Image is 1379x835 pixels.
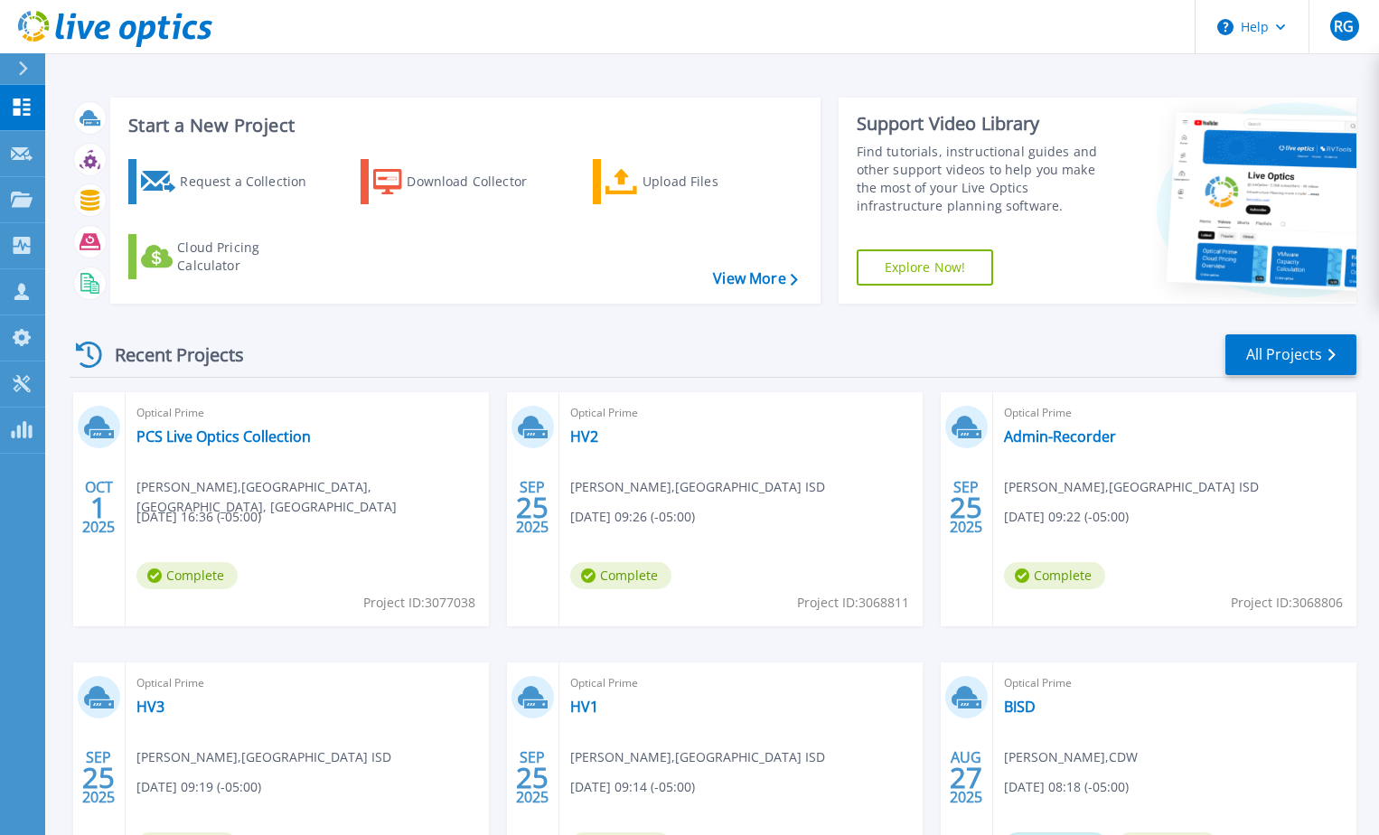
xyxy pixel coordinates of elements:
a: View More [713,270,797,287]
div: Support Video Library [857,112,1117,136]
span: [PERSON_NAME] , [GEOGRAPHIC_DATA] ISD [570,747,825,767]
div: OCT 2025 [81,474,116,540]
span: [DATE] 09:22 (-05:00) [1004,507,1129,527]
span: Optical Prime [1004,673,1346,693]
span: Optical Prime [1004,403,1346,423]
div: Find tutorials, instructional guides and other support videos to help you make the most of your L... [857,143,1117,215]
div: SEP 2025 [949,474,983,540]
a: Explore Now! [857,249,994,286]
span: Complete [570,562,671,589]
span: [DATE] 16:36 (-05:00) [136,507,261,527]
span: RG [1334,19,1354,33]
div: SEP 2025 [81,745,116,811]
span: [PERSON_NAME] , [GEOGRAPHIC_DATA] ISD [136,747,391,767]
span: Optical Prime [570,403,912,423]
a: HV2 [570,427,598,446]
span: Project ID: 3068806 [1231,593,1343,613]
span: [PERSON_NAME] , [GEOGRAPHIC_DATA] ISD [570,477,825,497]
a: Request a Collection [128,159,330,204]
span: 25 [516,500,549,515]
a: All Projects [1225,334,1356,375]
div: Recent Projects [70,333,268,377]
span: [DATE] 09:14 (-05:00) [570,777,695,797]
span: 27 [950,770,982,785]
span: [DATE] 09:26 (-05:00) [570,507,695,527]
span: [PERSON_NAME] , [GEOGRAPHIC_DATA], [GEOGRAPHIC_DATA], [GEOGRAPHIC_DATA] [136,477,489,517]
span: [DATE] 09:19 (-05:00) [136,777,261,797]
span: Optical Prime [136,673,478,693]
span: 25 [82,770,115,785]
a: HV3 [136,698,164,716]
span: 25 [950,500,982,515]
div: Download Collector [407,164,551,200]
span: [PERSON_NAME] , [GEOGRAPHIC_DATA] ISD [1004,477,1259,497]
span: Project ID: 3077038 [363,593,475,613]
span: [PERSON_NAME] , CDW [1004,747,1138,767]
div: SEP 2025 [515,474,549,540]
span: 1 [90,500,107,515]
a: BISD [1004,698,1036,716]
div: AUG 2025 [949,745,983,811]
span: Complete [136,562,238,589]
div: Upload Files [643,164,787,200]
a: PCS Live Optics Collection [136,427,311,446]
span: [DATE] 08:18 (-05:00) [1004,777,1129,797]
span: 25 [516,770,549,785]
a: Upload Files [593,159,794,204]
a: Download Collector [361,159,562,204]
span: Optical Prime [570,673,912,693]
div: SEP 2025 [515,745,549,811]
span: Project ID: 3068811 [797,593,909,613]
a: HV1 [570,698,598,716]
a: Admin-Recorder [1004,427,1116,446]
span: Optical Prime [136,403,478,423]
span: Complete [1004,562,1105,589]
h3: Start a New Project [128,116,797,136]
a: Cloud Pricing Calculator [128,234,330,279]
div: Cloud Pricing Calculator [177,239,322,275]
div: Request a Collection [180,164,324,200]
